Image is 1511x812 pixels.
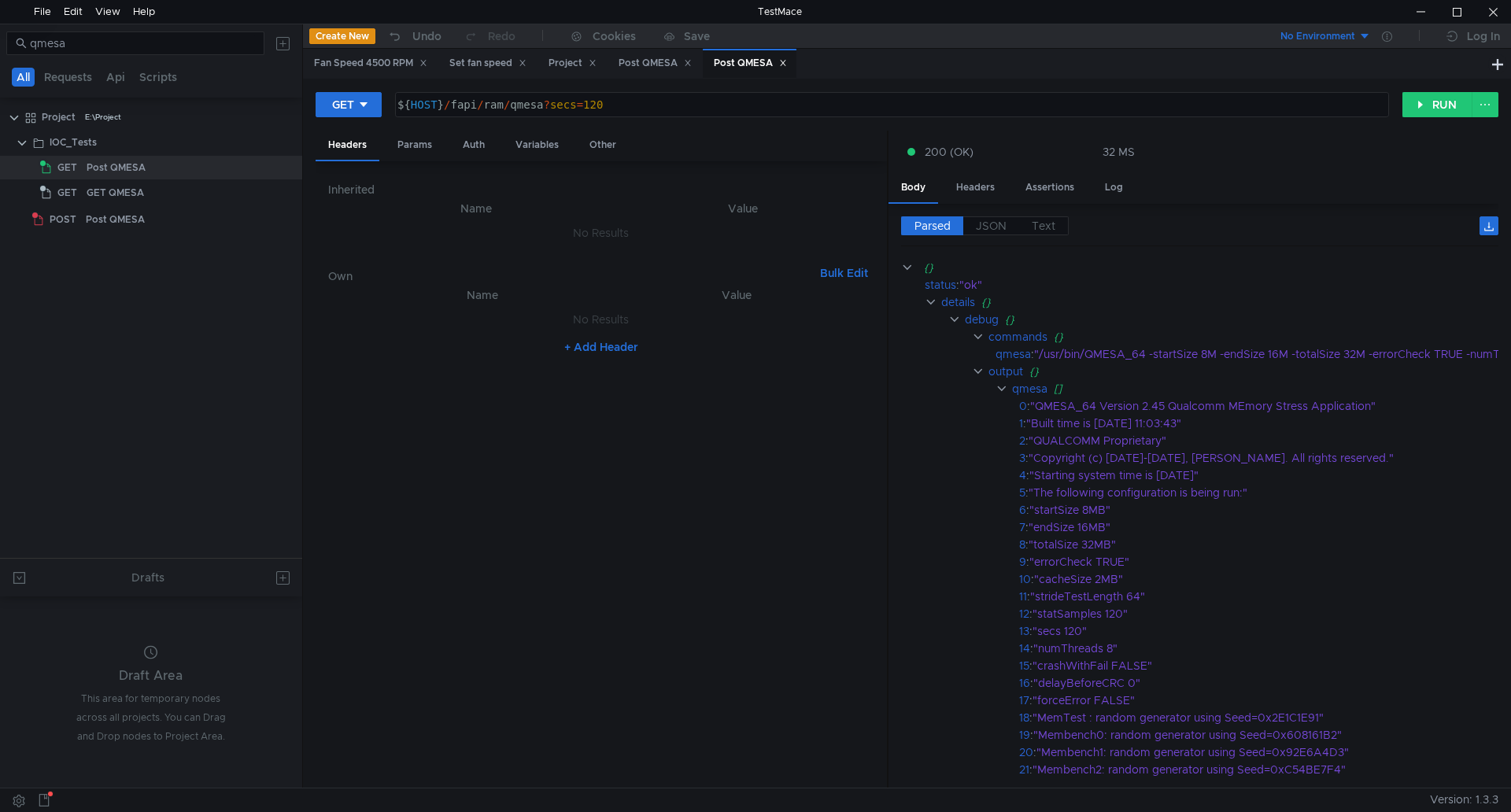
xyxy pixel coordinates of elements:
[450,131,497,160] div: Auth
[573,226,629,240] nz-embed-empty: No Results
[1019,640,1030,657] div: 14
[1019,467,1026,484] div: 4
[1019,605,1029,622] div: 12
[85,105,121,129] div: E:\Project
[30,35,255,52] input: Search...
[39,68,97,87] button: Requests
[549,55,597,72] div: Project
[1019,588,1027,605] div: 11
[1467,27,1500,46] div: Log In
[612,199,874,218] th: Value
[316,92,382,117] button: GET
[577,131,629,160] div: Other
[131,568,164,587] div: Drafts
[1019,709,1029,726] div: 18
[1019,692,1029,709] div: 17
[353,286,612,304] th: Name
[1019,622,1029,640] div: 13
[314,55,427,72] div: Fan Speed 4500 RPM
[50,131,97,154] div: IOC_Tests
[57,156,77,179] span: GET
[573,312,629,327] nz-embed-empty: No Results
[1280,29,1355,44] div: No Environment
[86,208,145,231] div: Post QMESA
[1019,553,1026,570] div: 9
[988,363,1022,380] div: output
[12,68,35,87] button: All
[684,31,710,42] div: Save
[1019,449,1025,467] div: 3
[503,131,571,160] div: Variables
[1103,145,1135,159] div: 32 MS
[714,55,787,72] div: Post QMESA
[385,131,445,160] div: Params
[87,181,144,205] div: GET QMESA
[976,219,1007,233] span: JSON
[1019,674,1030,692] div: 16
[996,345,1031,363] div: qmesa
[309,28,375,44] button: Create New
[328,180,874,199] h6: Inherited
[453,24,526,48] button: Redo
[1019,519,1025,536] div: 7
[1019,726,1030,744] div: 19
[375,24,453,48] button: Undo
[50,208,76,231] span: POST
[1019,415,1023,432] div: 1
[1019,432,1025,449] div: 2
[925,276,956,293] div: status
[1019,484,1025,501] div: 5
[42,105,76,129] div: Project
[1019,397,1027,415] div: 0
[1019,761,1029,778] div: 21
[449,55,526,72] div: Set fan speed
[964,311,998,328] div: debug
[1019,570,1031,588] div: 10
[328,267,814,286] h6: Own
[1019,501,1026,519] div: 6
[1013,173,1087,202] div: Assertions
[1019,536,1025,553] div: 8
[1430,788,1498,811] span: Version: 1.3.3
[1092,173,1136,202] div: Log
[1262,24,1371,49] button: No Environment
[412,27,441,46] div: Undo
[925,143,973,161] span: 200 (OK)
[1011,380,1047,397] div: qmesa
[888,173,938,204] div: Body
[944,173,1007,202] div: Headers
[1019,657,1029,674] div: 15
[593,27,636,46] div: Cookies
[1019,744,1033,761] div: 20
[488,27,515,46] div: Redo
[135,68,182,87] button: Scripts
[87,156,146,179] div: Post QMESA
[332,96,354,113] div: GET
[914,219,951,233] span: Parsed
[612,286,862,304] th: Value
[1032,219,1055,233] span: Text
[102,68,130,87] button: Api
[619,55,692,72] div: Post QMESA
[341,199,612,218] th: Name
[814,264,874,282] button: Bulk Edit
[57,181,77,205] span: GET
[1402,92,1472,117] button: RUN
[940,293,974,311] div: details
[558,338,645,356] button: + Add Header
[316,131,379,161] div: Headers
[988,328,1047,345] div: commands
